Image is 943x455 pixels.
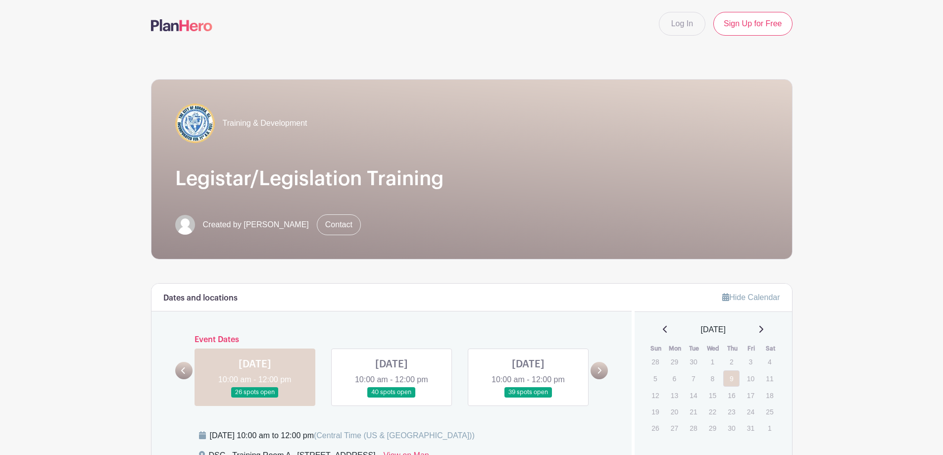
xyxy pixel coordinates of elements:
p: 27 [666,420,683,436]
p: 31 [743,420,759,436]
th: Sat [761,344,780,354]
p: 10 [743,371,759,386]
p: 29 [704,420,721,436]
p: 5 [647,371,663,386]
span: Created by [PERSON_NAME] [203,219,309,231]
h6: Dates and locations [163,294,238,303]
th: Thu [723,344,742,354]
p: 13 [666,388,683,403]
th: Fri [742,344,761,354]
img: logo-507f7623f17ff9eddc593b1ce0a138ce2505c220e1c5a4e2b4648c50719b7d32.svg [151,19,212,31]
p: 7 [685,371,701,386]
p: 28 [647,354,663,369]
p: 26 [647,420,663,436]
p: 3 [743,354,759,369]
p: 1 [704,354,721,369]
span: [DATE] [701,324,726,336]
p: 15 [704,388,721,403]
th: Tue [685,344,704,354]
h1: Legistar/Legislation Training [175,167,768,191]
p: 2 [723,354,740,369]
p: 11 [761,371,778,386]
p: 4 [761,354,778,369]
a: Contact [317,214,361,235]
span: (Central Time (US & [GEOGRAPHIC_DATA])) [314,431,475,440]
p: 21 [685,404,701,419]
p: 8 [704,371,721,386]
h6: Event Dates [193,335,591,345]
p: 24 [743,404,759,419]
th: Mon [666,344,685,354]
p: 25 [761,404,778,419]
p: 23 [723,404,740,419]
a: Log In [659,12,705,36]
p: 6 [666,371,683,386]
a: 9 [723,370,740,387]
span: Training & Development [223,117,307,129]
p: 16 [723,388,740,403]
p: 18 [761,388,778,403]
p: 30 [685,354,701,369]
p: 20 [666,404,683,419]
p: 17 [743,388,759,403]
p: 14 [685,388,701,403]
p: 29 [666,354,683,369]
div: [DATE] 10:00 am to 12:00 pm [210,430,475,442]
p: 22 [704,404,721,419]
img: default-ce2991bfa6775e67f084385cd625a349d9dcbb7a52a09fb2fda1e96e2d18dcdb.png [175,215,195,235]
p: 19 [647,404,663,419]
a: Sign Up for Free [713,12,792,36]
th: Sun [646,344,666,354]
p: 30 [723,420,740,436]
th: Wed [704,344,723,354]
img: COA%20logo%20(2).jpg [175,103,215,143]
a: Hide Calendar [722,293,780,302]
p: 28 [685,420,701,436]
p: 12 [647,388,663,403]
p: 1 [761,420,778,436]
